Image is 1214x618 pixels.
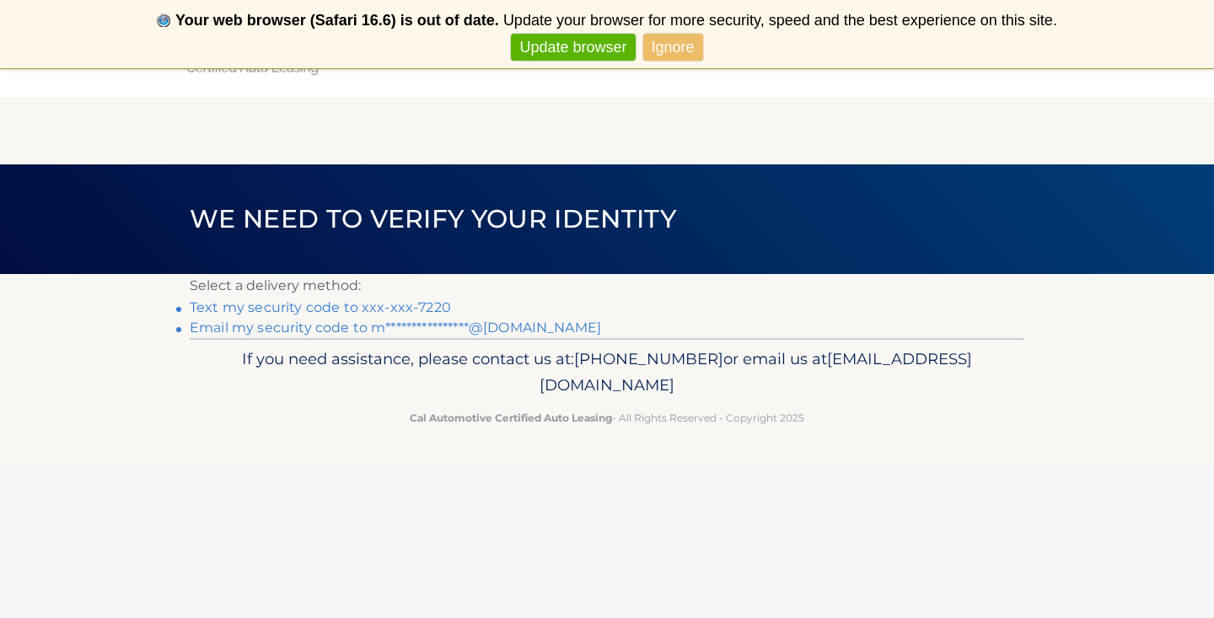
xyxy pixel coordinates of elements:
[190,299,451,315] a: Text my security code to xxx-xxx-7220
[574,349,723,368] span: [PHONE_NUMBER]
[410,411,612,424] strong: Cal Automotive Certified Auto Leasing
[503,12,1057,29] span: Update your browser for more security, speed and the best experience on this site.
[190,274,1024,298] p: Select a delivery method:
[201,346,1013,400] p: If you need assistance, please contact us at: or email us at
[190,203,676,234] span: We need to verify your identity
[511,34,635,62] a: Update browser
[643,34,703,62] a: Ignore
[201,409,1013,427] p: - All Rights Reserved - Copyright 2025
[175,12,499,29] b: Your web browser (Safari 16.6) is out of date.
